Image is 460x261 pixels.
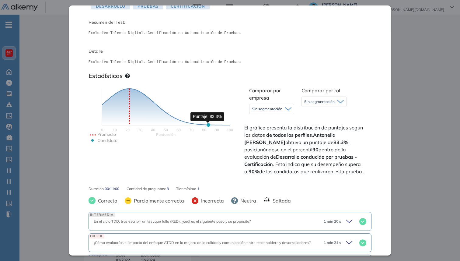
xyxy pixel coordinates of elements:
[101,128,103,132] text: 0
[249,87,281,101] span: Comparar por empresa
[89,212,115,217] span: INTERMEDIA
[324,219,341,224] span: 1 min 20 s
[244,139,285,145] strong: [PERSON_NAME]
[89,186,105,192] span: Duración :
[199,197,224,204] span: Incorrecta
[304,99,335,104] span: Sin segmentación
[89,48,371,55] span: Detalle
[89,19,371,26] span: Resumen del Test:
[97,138,117,143] text: Candidato
[97,132,116,137] text: Promedio
[96,197,117,204] span: Correcta
[164,128,168,132] text: 50
[113,128,117,132] text: 10
[133,3,163,9] span: Pruebas
[166,3,210,9] span: Certificación
[156,132,176,137] text: Scores
[252,107,282,111] span: Sin segmentación
[313,132,336,138] strong: Antonella
[94,219,251,224] span: En el ciclo TDD, tras escribir un test que falla (RED), ¿cuál es el siguiente paso y su propósito?
[176,128,181,132] text: 60
[301,87,340,93] span: Comparar por rol
[215,128,219,132] text: 90
[89,59,371,65] pre: Exclusivo Talento Digital. Certificación en Automatización de Pruebas.
[266,132,312,138] strong: de todos los perfiles
[226,128,233,132] text: 100
[249,168,259,175] strong: 90%
[312,146,319,153] strong: 90
[176,186,197,192] span: Tier mínimo
[89,255,115,259] span: INTERMEDIA
[190,112,224,121] div: Puntaje: 83.3%
[131,197,184,204] span: Parcialmente correcta
[197,186,199,192] span: 1
[89,72,123,79] h3: Estadísticas
[333,139,348,145] strong: 83.3%
[202,128,206,132] text: 80
[94,240,311,245] span: ¿Cómo evaluarías el impacto del enfoque ATDD en la mejora de la calidad y comunicación entre stak...
[244,124,370,175] span: El gráfico presenta la distribución de puntajes según los datos . obtuvo un puntaje de , posicion...
[89,234,104,238] span: DIFÍCIL
[91,3,130,9] span: Desarrollo
[138,128,142,132] text: 30
[127,186,167,192] span: Cantidad de preguntas:
[89,30,371,36] pre: Exclusivo Talento Digital. Certificación en Automatización de Pruebas.
[244,154,357,167] strong: Desarrollo conducido por pruebas - Certificación
[270,197,291,204] span: Saltada
[105,186,119,192] span: 00:11:00
[324,240,341,245] span: 1 min 24 s
[151,128,155,132] text: 40
[125,128,130,132] text: 20
[238,197,256,204] span: Neutra
[189,128,193,132] text: 70
[167,186,169,192] span: 3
